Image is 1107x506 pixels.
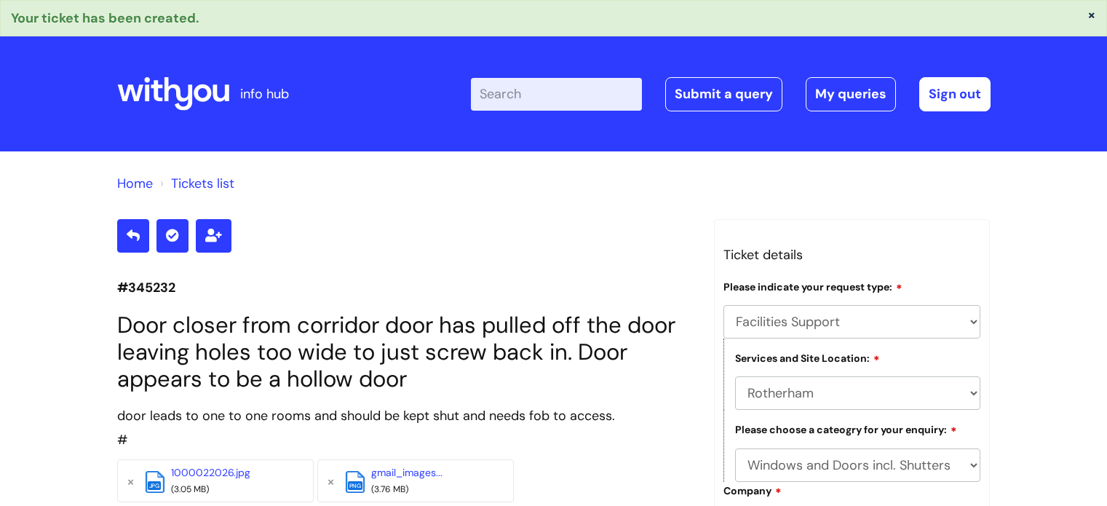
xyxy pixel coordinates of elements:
[665,77,782,111] a: Submit a query
[148,481,162,490] span: jpg
[348,481,363,490] span: png
[723,483,782,497] label: Company
[471,78,642,110] input: Search
[171,175,234,192] a: Tickets list
[919,77,991,111] a: Sign out
[371,482,488,498] div: (3.76 MB)
[171,466,250,479] a: 1000022026.jpg
[117,172,153,195] li: Solution home
[240,82,289,106] p: info hub
[723,279,902,293] label: Please indicate your request type:
[1087,8,1096,21] button: ×
[156,172,234,195] li: Tickets list
[371,466,443,479] a: gmail_images...
[806,77,896,111] a: My queries
[117,312,692,393] h1: Door closer from corridor door has pulled off the door leaving holes too wide to just screw back ...
[735,350,880,365] label: Services and Site Location:
[117,404,692,427] div: door leads to one to one rooms and should be kept shut and needs fob to access.
[735,422,957,436] label: Please choose a cateogry for your enquiry:
[117,404,692,451] div: #
[723,243,981,266] h3: Ticket details
[171,482,287,498] div: (3.05 MB)
[117,175,153,192] a: Home
[117,276,692,299] p: #345232
[471,77,991,111] div: | -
